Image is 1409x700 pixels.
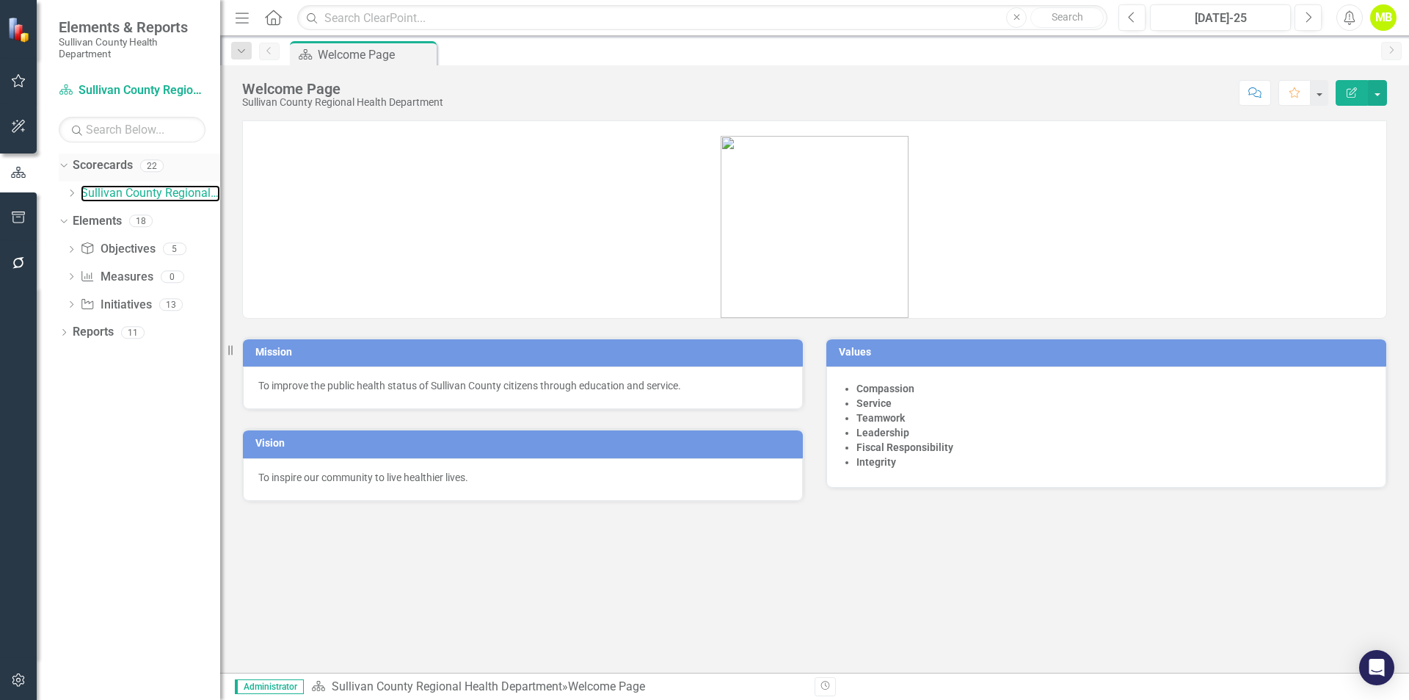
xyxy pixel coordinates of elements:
[80,241,155,258] a: Objectives
[59,36,205,60] small: Sullivan County Health Department
[163,243,186,256] div: 5
[255,347,795,358] h3: Mission
[856,456,896,468] strong: Integrity
[258,378,787,393] p: To improve the public health status of Sullivan County citizens through education and service.
[856,412,905,424] strong: Teamwork
[258,470,787,485] p: To inspire our community to live healthier lives.
[242,97,443,108] div: Sullivan County Regional Health Department
[121,326,145,339] div: 11
[1155,10,1286,27] div: [DATE]-25
[856,397,892,409] strong: Service
[1052,11,1083,23] span: Search
[81,185,220,202] a: Sullivan County Regional Health Department
[159,298,183,311] div: 13
[297,5,1107,31] input: Search ClearPoint...
[161,270,184,283] div: 0
[1370,4,1397,31] button: MB
[73,213,122,230] a: Elements
[59,82,205,99] a: Sullivan County Regional Health Department
[7,17,33,43] img: ClearPoint Strategy
[129,215,153,228] div: 18
[311,679,804,696] div: »
[242,81,443,97] div: Welcome Page
[568,679,645,693] div: Welcome Page
[80,297,151,314] a: Initiatives
[59,18,205,36] span: Elements & Reports
[59,117,205,142] input: Search Below...
[1030,7,1104,28] button: Search
[80,269,153,286] a: Measures
[235,679,304,694] span: Administrator
[73,324,114,341] a: Reports
[332,679,562,693] a: Sullivan County Regional Health Department
[839,347,1379,358] h3: Values
[140,159,164,172] div: 22
[856,383,914,394] strong: Compassion
[856,427,909,439] strong: Leadership
[255,438,795,449] h3: Vision
[856,441,953,453] strong: Fiscal Responsibility
[1359,650,1394,685] div: Open Intercom Messenger
[73,157,133,174] a: Scorecards
[318,46,433,64] div: Welcome Page
[1150,4,1291,31] button: [DATE]-25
